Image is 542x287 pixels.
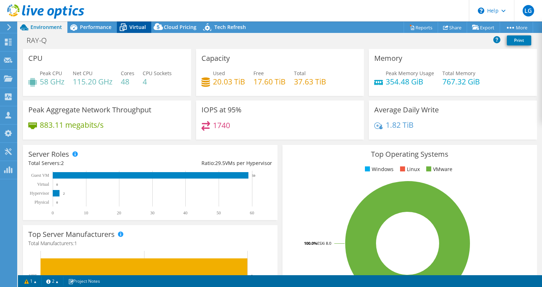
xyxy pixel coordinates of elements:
h3: IOPS at 95% [201,106,242,114]
span: Tech Refresh [214,24,246,30]
text: 0 [56,201,58,204]
a: Share [438,22,467,33]
h3: CPU [28,54,43,62]
span: Virtual [129,24,146,30]
tspan: ESXi 8.0 [317,240,331,246]
a: Reports [404,22,438,33]
a: Print [507,35,531,45]
text: Guest VM [31,173,49,178]
span: CPU Sockets [143,70,172,77]
a: 2 [41,277,63,286]
text: 20 [117,210,121,215]
span: 2 [61,160,64,166]
h4: 883.11 megabits/s [40,121,104,129]
a: More [500,22,533,33]
h3: Peak Aggregate Network Throughput [28,106,151,114]
h3: Memory [374,54,402,62]
text: 2 [251,274,253,278]
h4: 17.60 TiB [253,78,286,86]
a: 1 [19,277,42,286]
text: Physical [34,200,49,205]
h3: Capacity [201,54,230,62]
span: LG [523,5,534,16]
span: Peak CPU [40,70,62,77]
h4: 767.32 GiB [442,78,480,86]
h4: Total Manufacturers: [28,239,272,247]
li: Windows [363,165,394,173]
text: HPE [29,273,37,278]
h4: 48 [121,78,134,86]
span: Total Memory [442,70,475,77]
span: Environment [30,24,62,30]
span: Free [253,70,264,77]
text: 2 [63,192,65,195]
text: 0 [56,183,58,186]
h3: Top Operating Systems [288,150,532,158]
span: Peak Memory Usage [386,70,434,77]
text: 59 [252,174,256,177]
h4: 354.48 GiB [386,78,434,86]
text: 40 [183,210,187,215]
span: Cores [121,70,134,77]
h4: 37.63 TiB [294,78,326,86]
h4: 58 GHz [40,78,65,86]
div: Ratio: VMs per Hypervisor [150,159,272,167]
text: 10 [84,210,88,215]
span: Cloud Pricing [164,24,196,30]
h1: RAY-Q [23,37,58,44]
span: Used [213,70,225,77]
tspan: 100.0% [304,240,317,246]
text: 50 [217,210,221,215]
li: Linux [398,165,420,173]
span: 29.5 [215,160,225,166]
span: 1 [74,240,77,247]
span: Total [294,70,306,77]
h4: 1.82 TiB [386,121,414,129]
h4: 1740 [213,121,230,129]
a: Export [467,22,500,33]
h3: Server Roles [28,150,69,158]
div: Total Servers: [28,159,150,167]
h4: 20.03 TiB [213,78,245,86]
svg: \n [478,8,484,14]
h3: Top Server Manufacturers [28,230,115,238]
h4: 115.20 GHz [73,78,113,86]
text: Hypervisor [30,191,49,196]
a: Project Notes [63,277,105,286]
li: VMware [424,165,452,173]
h3: Average Daily Write [374,106,439,114]
span: Net CPU [73,70,92,77]
text: 60 [250,210,254,215]
h4: 4 [143,78,172,86]
text: 0 [52,210,54,215]
span: Performance [80,24,111,30]
text: Virtual [37,182,49,187]
text: 30 [150,210,154,215]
